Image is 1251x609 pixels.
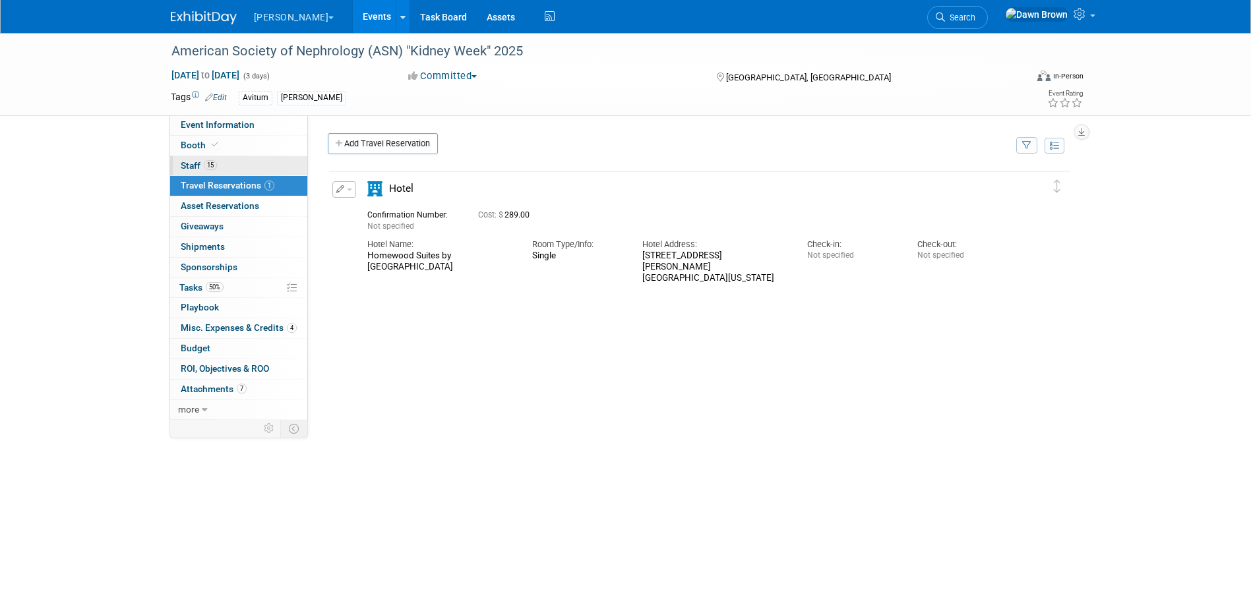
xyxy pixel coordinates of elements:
a: Shipments [170,237,307,257]
div: [STREET_ADDRESS][PERSON_NAME] [GEOGRAPHIC_DATA][US_STATE] [642,250,787,283]
span: more [178,404,199,415]
span: Event Information [181,119,255,130]
a: Budget [170,339,307,359]
a: Add Travel Reservation [328,133,438,154]
div: Room Type/Info: [532,239,623,250]
div: Avitum [239,91,272,105]
span: [DATE] [DATE] [171,69,240,81]
img: Format-Inperson.png [1037,71,1051,81]
span: 7 [237,384,247,393]
span: 1 [264,181,274,190]
span: Attachments [181,384,247,394]
a: Attachments7 [170,380,307,399]
div: Not specified [807,250,898,260]
i: Hotel [367,181,382,196]
div: In-Person [1053,71,1083,81]
div: Single [532,250,623,261]
div: Event Format [948,69,1084,88]
a: Search [927,6,988,29]
span: Giveaways [181,221,224,231]
a: Event Information [170,115,307,135]
div: Homewood Suites by [GEOGRAPHIC_DATA] [367,250,512,273]
div: Event Rating [1047,90,1083,97]
span: Travel Reservations [181,180,274,190]
div: [PERSON_NAME] [277,91,346,105]
span: (3 days) [242,72,270,80]
span: Not specified [367,221,414,231]
span: Search [945,13,975,22]
span: [GEOGRAPHIC_DATA], [GEOGRAPHIC_DATA] [726,72,891,82]
span: 4 [287,323,297,333]
span: Misc. Expenses & Credits [181,322,297,333]
div: Hotel Name: [367,239,512,250]
i: Booth reservation complete [212,141,218,148]
a: more [170,400,307,420]
span: ROI, Objectives & ROO [181,363,269,374]
div: Check-in: [807,239,898,250]
span: Cost: $ [478,210,504,219]
a: Tasks50% [170,278,307,298]
a: Travel Reservations1 [170,176,307,196]
span: Shipments [181,241,225,252]
i: Filter by Traveler [1022,142,1031,150]
span: Sponsorships [181,262,237,272]
div: American Society of Nephrology (ASN) "Kidney Week" 2025 [167,40,1006,63]
a: Staff15 [170,156,307,176]
div: Hotel Address: [642,239,787,250]
span: 50% [206,282,224,292]
img: Dawn Brown [1005,7,1068,22]
td: Toggle Event Tabs [280,420,307,437]
i: Click and drag to move item [1054,180,1060,193]
img: ExhibitDay [171,11,237,24]
td: Tags [171,90,227,105]
span: Asset Reservations [181,200,259,211]
span: Hotel [389,183,413,194]
button: Committed [404,69,482,83]
span: Staff [181,160,217,171]
a: Sponsorships [170,258,307,277]
a: Booth [170,136,307,156]
span: 289.00 [478,210,535,219]
a: Edit [205,93,227,102]
span: Booth [181,140,221,150]
div: Not specified [917,250,1008,260]
span: to [199,70,212,80]
a: Playbook [170,298,307,318]
span: 15 [204,160,217,170]
span: Budget [181,343,210,353]
span: Playbook [181,302,219,312]
a: ROI, Objectives & ROO [170,359,307,379]
a: Giveaways [170,217,307,237]
span: Tasks [179,282,224,293]
div: Check-out: [917,239,1008,250]
td: Personalize Event Tab Strip [258,420,281,437]
div: Confirmation Number: [367,206,458,220]
a: Asset Reservations [170,196,307,216]
a: Misc. Expenses & Credits4 [170,318,307,338]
